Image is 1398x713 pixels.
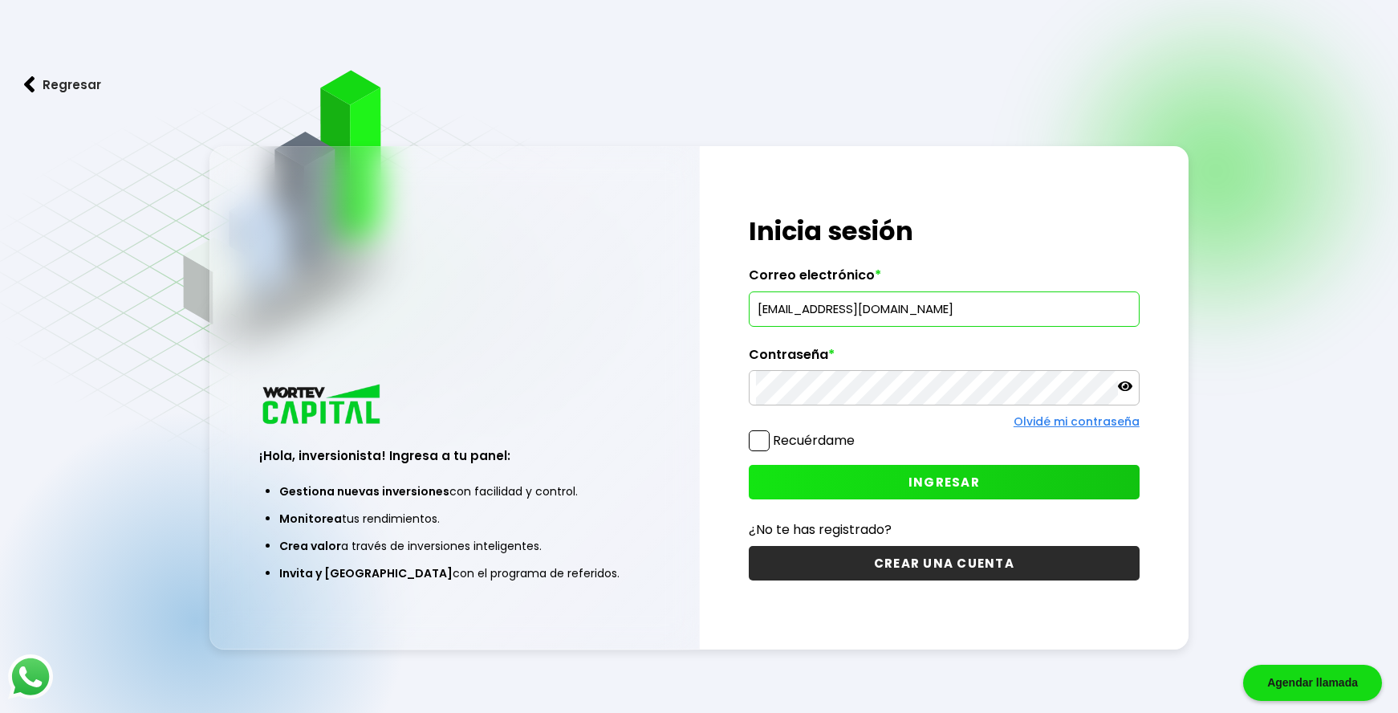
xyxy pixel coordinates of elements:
[8,654,53,699] img: logos_whatsapp-icon.242b2217.svg
[1243,665,1382,701] div: Agendar llamada
[279,483,449,499] span: Gestiona nuevas inversiones
[749,212,1140,251] h1: Inicia sesión
[279,478,630,505] li: con facilidad y control.
[279,560,630,587] li: con el programa de referidos.
[749,347,1140,371] label: Contraseña
[279,538,341,554] span: Crea valor
[749,546,1140,581] button: CREAR UNA CUENTA
[773,431,855,450] label: Recuérdame
[749,519,1140,540] p: ¿No te has registrado?
[1014,414,1140,430] a: Olvidé mi contraseña
[279,532,630,560] li: a través de inversiones inteligentes.
[749,267,1140,291] label: Correo electrónico
[259,382,386,430] img: logo_wortev_capital
[24,76,35,93] img: flecha izquierda
[749,465,1140,499] button: INGRESAR
[749,519,1140,581] a: ¿No te has registrado?CREAR UNA CUENTA
[279,505,630,532] li: tus rendimientos.
[259,446,650,465] h3: ¡Hola, inversionista! Ingresa a tu panel:
[279,565,453,581] span: Invita y [GEOGRAPHIC_DATA]
[908,474,980,491] span: INGRESAR
[756,292,1132,326] input: hola@wortev.capital
[279,511,342,527] span: Monitorea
